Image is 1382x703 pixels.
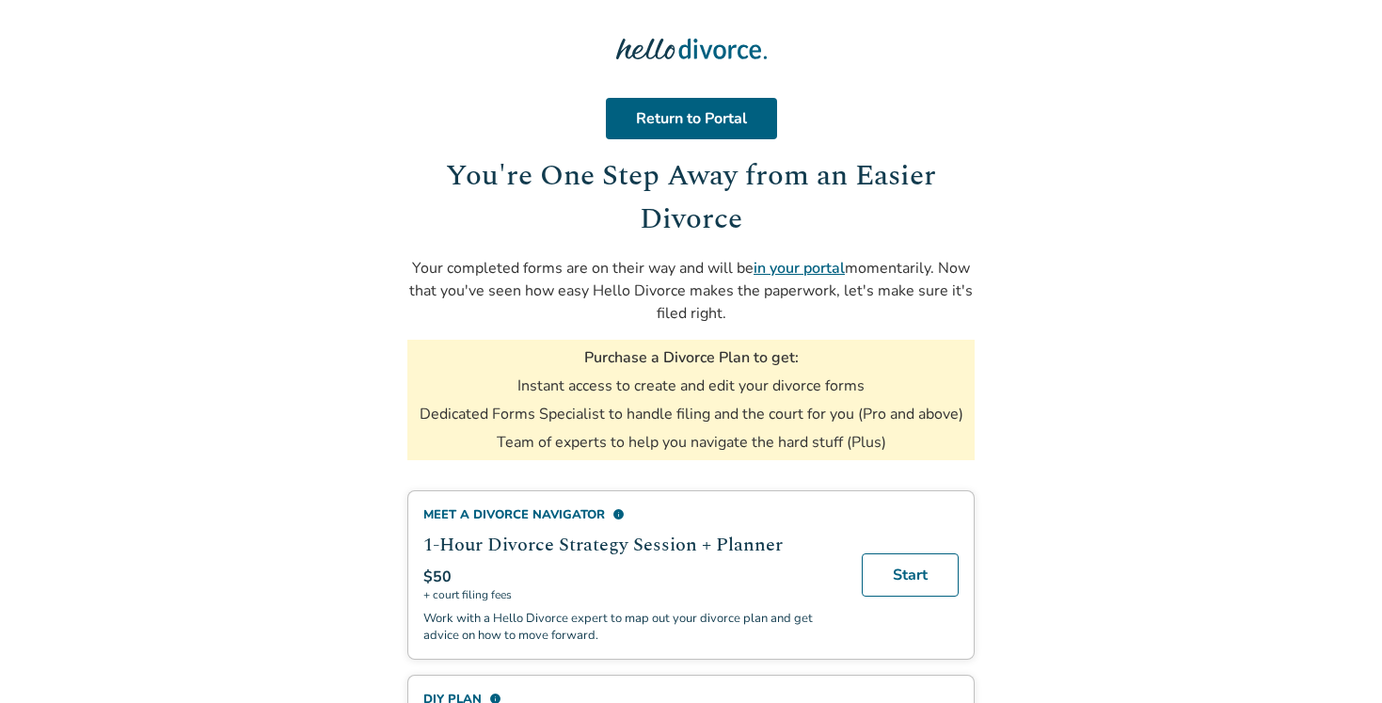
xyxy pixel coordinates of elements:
a: Start [862,553,959,597]
div: Meet a divorce navigator [423,506,839,523]
a: in your portal [754,258,845,279]
span: + court filing fees [423,587,839,602]
span: info [612,508,625,520]
li: Dedicated Forms Specialist to handle filing and the court for you (Pro and above) [420,404,963,424]
h2: 1-Hour Divorce Strategy Session + Planner [423,531,839,559]
p: Work with a Hello Divorce expert to map out your divorce plan and get advice on how to move forward. [423,610,839,644]
h3: Purchase a Divorce Plan to get: [584,347,799,368]
li: Team of experts to help you navigate the hard stuff (Plus) [497,432,886,453]
span: $50 [423,567,452,587]
p: Your completed forms are on their way and will be momentarily. Now that you've seen how easy Hell... [407,257,975,325]
li: Instant access to create and edit your divorce forms [517,375,865,396]
a: Return to Portal [606,98,777,139]
h1: You're One Step Away from an Easier Divorce [407,154,975,242]
img: Hello Divorce Logo [616,30,767,68]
